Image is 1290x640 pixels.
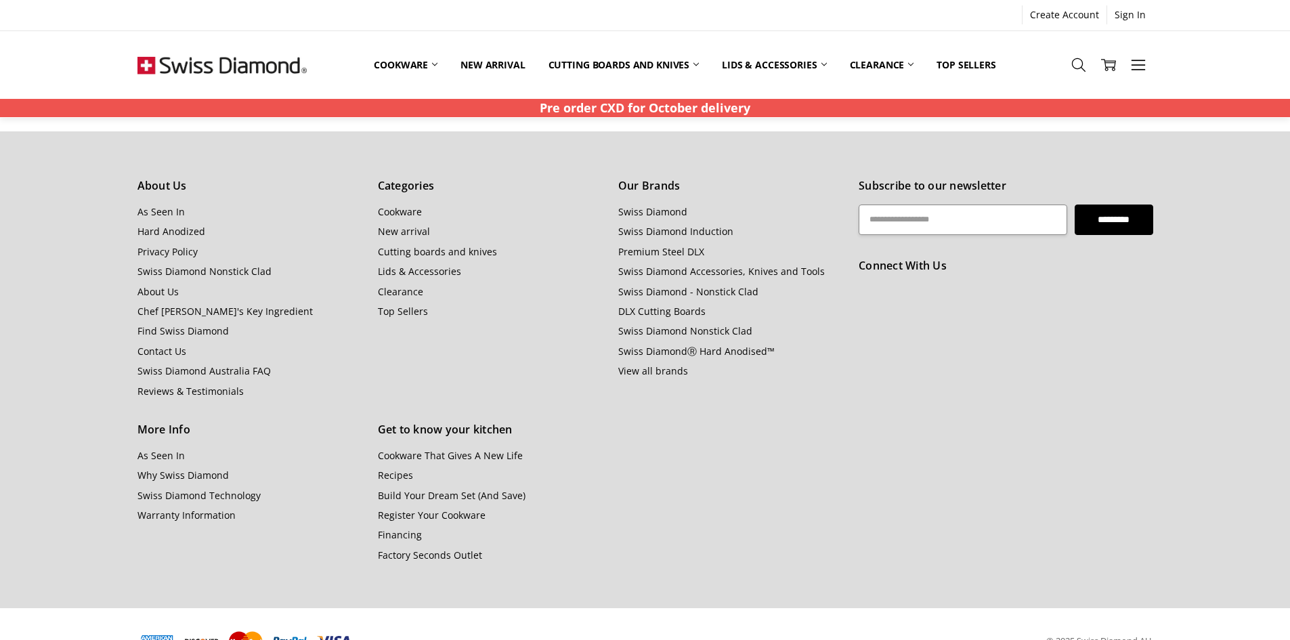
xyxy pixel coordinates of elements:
[925,50,1007,80] a: Top Sellers
[137,449,185,462] a: As Seen In
[378,489,525,502] a: Build Your Dream Set (And Save)
[537,50,711,80] a: Cutting boards and knives
[137,345,186,358] a: Contact Us
[137,469,229,482] a: Why Swiss Diamond
[378,285,423,298] a: Clearance
[1107,5,1153,24] a: Sign In
[137,205,185,218] a: As Seen In
[137,31,307,99] img: Free Shipping On Every Order
[378,421,603,439] h5: Get to know your kitchen
[859,177,1153,195] h5: Subscribe to our newsletter
[378,265,461,278] a: Lids & Accessories
[618,177,844,195] h5: Our Brands
[859,257,1153,275] h5: Connect With Us
[378,469,413,482] a: Recipes
[137,324,229,337] a: Find Swiss Diamond
[137,225,205,238] a: Hard Anodized
[137,285,179,298] a: About Us
[618,345,775,358] a: Swiss DiamondⓇ Hard Anodised™
[618,305,706,318] a: DLX Cutting Boards
[618,364,688,377] a: View all brands
[137,385,244,398] a: Reviews & Testimonials
[378,305,428,318] a: Top Sellers
[137,364,271,377] a: Swiss Diamond Australia FAQ
[378,225,430,238] a: New arrival
[378,245,497,258] a: Cutting boards and knives
[137,265,272,278] a: Swiss Diamond Nonstick Clad
[378,528,422,541] a: Financing
[378,449,523,462] a: Cookware That Gives A New Life
[449,50,536,80] a: New arrival
[618,205,687,218] a: Swiss Diamond
[710,50,838,80] a: Lids & Accessories
[362,50,449,80] a: Cookware
[137,421,363,439] h5: More Info
[378,509,486,521] a: Register Your Cookware
[618,245,704,258] a: Premium Steel DLX
[137,305,313,318] a: Chef [PERSON_NAME]'s Key Ingredient
[378,549,482,561] a: Factory Seconds Outlet
[838,50,926,80] a: Clearance
[137,489,261,502] a: Swiss Diamond Technology
[618,265,825,278] a: Swiss Diamond Accessories, Knives and Tools
[378,205,422,218] a: Cookware
[618,285,758,298] a: Swiss Diamond - Nonstick Clad
[137,509,236,521] a: Warranty Information
[618,324,752,337] a: Swiss Diamond Nonstick Clad
[137,177,363,195] h5: About Us
[540,100,750,116] strong: Pre order CXD for October delivery
[137,245,198,258] a: Privacy Policy
[378,177,603,195] h5: Categories
[1023,5,1106,24] a: Create Account
[618,225,733,238] a: Swiss Diamond Induction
